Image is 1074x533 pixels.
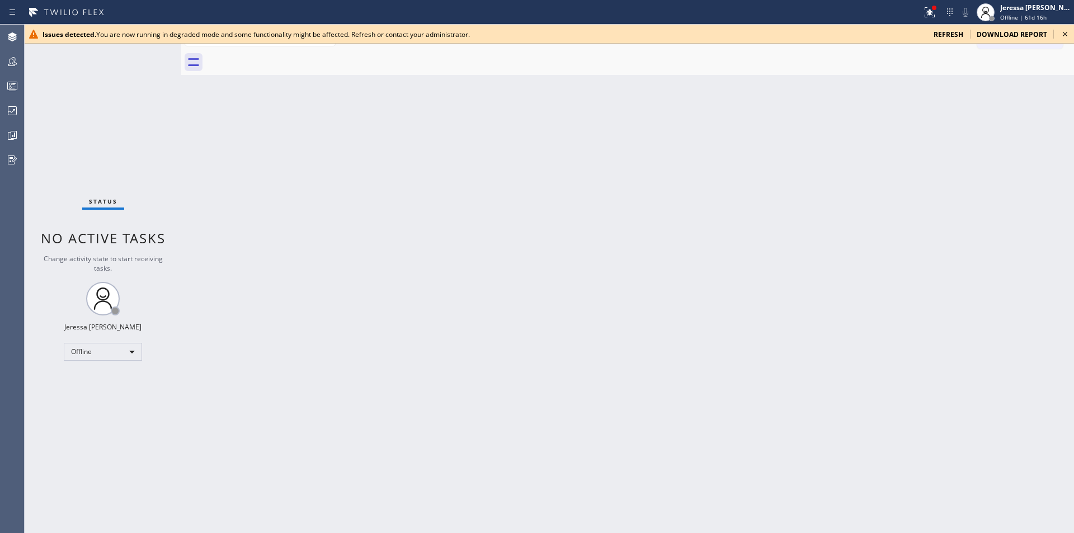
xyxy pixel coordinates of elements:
[43,30,96,39] b: Issues detected.
[934,30,963,39] span: refresh
[1000,13,1047,21] span: Offline | 61d 16h
[41,229,166,247] span: No active tasks
[64,322,142,332] div: Jeressa [PERSON_NAME]
[64,343,142,361] div: Offline
[958,4,973,20] button: Mute
[89,197,117,205] span: Status
[1000,3,1071,12] div: Jeressa [PERSON_NAME]
[977,30,1047,39] span: download report
[44,254,163,273] span: Change activity state to start receiving tasks.
[43,30,925,39] div: You are now running in degraded mode and some functionality might be affected. Refresh or contact...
